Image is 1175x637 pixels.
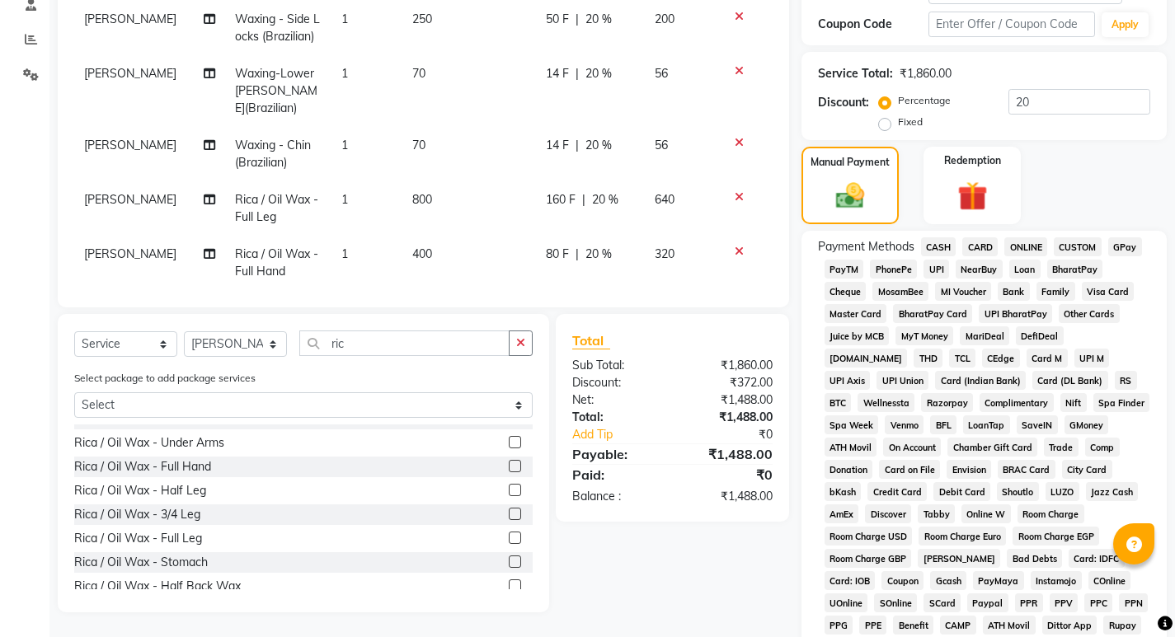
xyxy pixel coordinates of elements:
[825,371,871,390] span: UPI Axis
[585,246,612,263] span: 20 %
[948,178,997,215] img: _gift.svg
[74,371,256,386] label: Select package to add package services
[1032,371,1108,390] span: Card (DL Bank)
[1042,616,1097,635] span: Dittor App
[870,260,917,279] span: PhonePe
[1036,282,1075,301] span: Family
[960,326,1009,345] span: MariDeal
[572,332,610,349] span: Total
[1115,371,1137,390] span: RS
[1103,616,1141,635] span: Rupay
[672,465,784,485] div: ₹0
[893,304,972,323] span: BharatPay Card
[881,571,924,590] span: Coupon
[1102,12,1149,37] button: Apply
[672,444,784,464] div: ₹1,488.00
[963,415,1010,434] span: LoanTap
[672,488,784,505] div: ₹1,488.00
[560,391,672,409] div: Net:
[982,349,1020,368] span: CEdge
[560,374,672,391] div: Discount:
[74,482,206,499] div: Rica / Oil Wax - Half Leg
[546,11,569,28] span: 50 F
[672,357,784,374] div: ₹1,860.00
[74,530,202,547] div: Rica / Oil Wax - Full Leg
[825,527,913,546] span: Room Charge USD
[1086,482,1139,501] span: Jazz Cash
[961,504,1011,523] span: Online W
[412,12,432,26] span: 250
[879,460,940,479] span: Card on File
[84,66,176,81] span: [PERSON_NAME]
[84,138,176,152] span: [PERSON_NAME]
[1084,593,1112,612] span: PPC
[825,460,873,479] span: Donation
[865,504,911,523] span: Discover
[827,180,873,213] img: _cash.svg
[341,138,348,152] span: 1
[1054,237,1102,256] span: CUSTOM
[924,593,961,612] span: SCard
[818,238,914,255] span: Payment Methods
[546,65,569,82] span: 14 F
[895,326,953,345] span: MyT Money
[825,415,879,434] span: Spa Week
[924,260,949,279] span: UPI
[898,93,951,108] label: Percentage
[825,571,876,590] span: Card: IOB
[672,391,784,409] div: ₹1,488.00
[1027,349,1068,368] span: Card M
[956,260,1003,279] span: NearBuy
[874,593,917,612] span: SOnline
[918,549,1000,568] span: [PERSON_NAME]
[825,304,887,323] span: Master Card
[1119,593,1148,612] span: PPN
[1082,282,1135,301] span: Visa Card
[979,304,1052,323] span: UPI BharatPay
[341,192,348,207] span: 1
[576,137,579,154] span: |
[585,65,612,82] span: 20 %
[867,482,927,501] span: Credit Card
[74,506,200,523] div: Rica / Oil Wax - 3/4 Leg
[1069,549,1125,568] span: Card: IDFC
[983,616,1036,635] span: ATH Movil
[1009,260,1041,279] span: Loan
[582,191,585,208] span: |
[546,191,576,208] span: 160 F
[1060,393,1087,412] span: Nift
[1074,349,1110,368] span: UPI M
[576,246,579,263] span: |
[1050,593,1079,612] span: PPV
[825,326,890,345] span: Juice by MCB
[998,282,1030,301] span: Bank
[998,460,1055,479] span: BRAC Card
[691,426,785,443] div: ₹0
[949,349,975,368] span: TCL
[412,246,432,261] span: 400
[235,246,318,279] span: Rica / Oil Wax - Full Hand
[919,527,1006,546] span: Room Charge Euro
[235,12,320,44] span: Waxing - Side Locks (Brazilian)
[1047,260,1103,279] span: BharatPay
[546,137,569,154] span: 14 F
[74,578,241,595] div: Rica / Oil Wax - Half Back Wax
[84,246,176,261] span: [PERSON_NAME]
[592,191,618,208] span: 20 %
[935,371,1026,390] span: Card (Indian Bank)
[1059,304,1120,323] span: Other Cards
[947,460,991,479] span: Envision
[1007,549,1062,568] span: Bad Debts
[921,393,973,412] span: Razorpay
[921,237,956,256] span: CASH
[997,482,1039,501] span: Shoutlo
[74,554,208,571] div: Rica / Oil Wax - Stomach
[973,571,1024,590] span: PayMaya
[576,11,579,28] span: |
[1088,571,1131,590] span: COnline
[885,415,924,434] span: Venmo
[825,482,862,501] span: bKash
[560,488,672,505] div: Balance :
[859,616,886,635] span: PPE
[341,12,348,26] span: 1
